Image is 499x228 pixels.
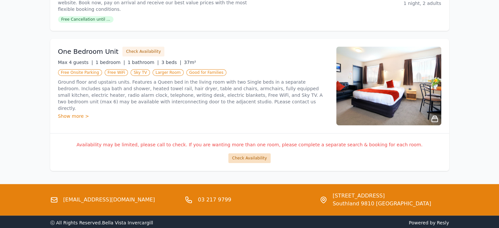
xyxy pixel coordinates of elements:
[198,196,231,204] a: 03 217 9799
[58,113,328,119] div: Show more >
[58,47,119,56] h3: One Bedroom Unit
[184,60,196,65] span: 37m²
[131,69,150,76] span: Sky TV
[95,60,125,65] span: 1 bedroom |
[252,219,449,226] span: Powered by
[122,47,164,56] button: Check Availability
[186,69,226,76] span: Good for Families
[128,60,159,65] span: 1 bathroom |
[333,200,431,208] span: Southland 9810 [GEOGRAPHIC_DATA]
[58,69,102,76] span: Free Onsite Parking
[58,16,114,23] span: Free Cancellation until ...
[161,60,181,65] span: 3 beds |
[58,60,93,65] span: Max 4 guests |
[437,220,449,225] a: Resly
[58,79,328,112] p: Ground floor and upstairs units. Features a Queen bed in the living room with two Single beds in ...
[63,196,155,204] a: [EMAIL_ADDRESS][DOMAIN_NAME]
[333,192,431,200] span: [STREET_ADDRESS]
[50,220,153,225] span: ⓒ All Rights Reserved. Bella Vista Invercargill
[58,141,441,148] p: Availability may be limited, please call to check. If you are wanting more than one room, please ...
[105,69,128,76] span: Free WiFi
[153,69,184,76] span: Larger Room
[228,153,270,163] button: Check Availability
